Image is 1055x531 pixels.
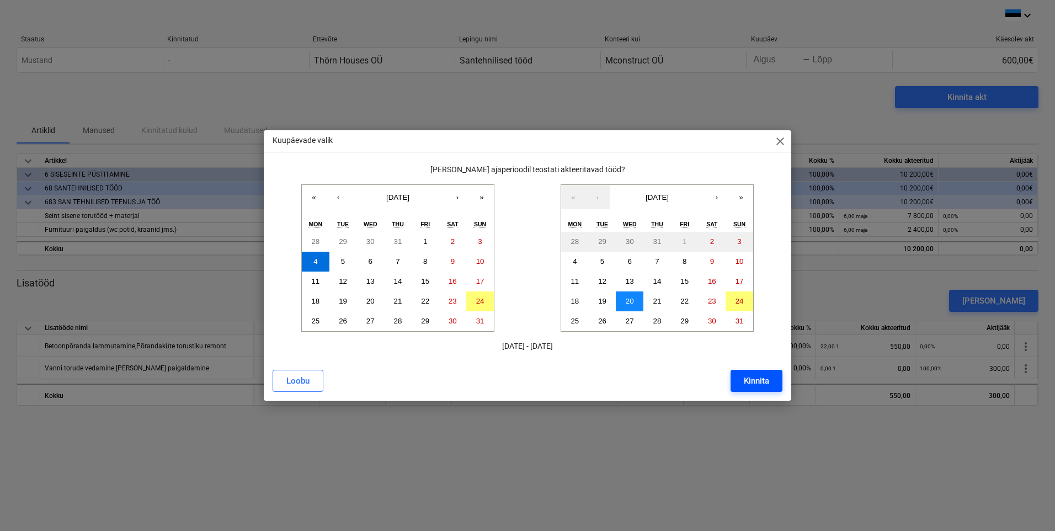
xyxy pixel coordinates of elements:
abbr: July 30, 2025 [626,237,634,246]
p: Kuupäevade valik [273,135,333,146]
abbr: July 29, 2025 [339,237,347,246]
button: August 8, 2025 [412,252,439,272]
abbr: August 5, 2025 [341,257,345,265]
button: July 30, 2025 [356,232,384,252]
button: « [302,185,326,209]
abbr: August 16, 2025 [708,277,716,285]
abbr: August 28, 2025 [394,317,402,325]
abbr: August 2, 2025 [451,237,455,246]
button: July 28, 2025 [302,232,329,252]
button: July 31, 2025 [384,232,412,252]
button: August 14, 2025 [643,272,671,291]
button: August 15, 2025 [412,272,439,291]
button: August 27, 2025 [356,311,384,331]
abbr: August 13, 2025 [366,277,375,285]
button: July 29, 2025 [589,232,616,252]
abbr: August 21, 2025 [653,297,662,305]
abbr: Friday [420,221,430,227]
abbr: August 26, 2025 [339,317,347,325]
abbr: August 24, 2025 [736,297,744,305]
abbr: August 30, 2025 [708,317,716,325]
abbr: July 30, 2025 [366,237,375,246]
button: August 21, 2025 [643,291,671,311]
button: August 31, 2025 [466,311,494,331]
button: August 30, 2025 [439,311,467,331]
button: Kinnita [731,370,782,392]
abbr: August 6, 2025 [369,257,372,265]
abbr: August 25, 2025 [571,317,579,325]
abbr: August 7, 2025 [655,257,659,265]
abbr: August 30, 2025 [449,317,457,325]
abbr: August 14, 2025 [394,277,402,285]
button: August 20, 2025 [356,291,384,311]
button: August 8, 2025 [671,252,699,272]
abbr: August 11, 2025 [571,277,579,285]
p: [PERSON_NAME] ajaperioodil teostati akteeritavad tööd? [273,164,782,176]
abbr: August 12, 2025 [598,277,606,285]
abbr: Tuesday [596,221,608,227]
button: » [729,185,753,209]
abbr: August 23, 2025 [708,297,716,305]
button: August 24, 2025 [726,291,753,311]
abbr: August 2, 2025 [710,237,714,246]
abbr: Sunday [474,221,486,227]
button: [DATE] [610,185,705,209]
button: August 6, 2025 [356,252,384,272]
button: August 23, 2025 [439,291,467,311]
abbr: August 31, 2025 [476,317,484,325]
abbr: July 28, 2025 [571,237,579,246]
button: August 4, 2025 [302,252,329,272]
abbr: July 28, 2025 [311,237,319,246]
button: August 23, 2025 [699,291,726,311]
abbr: August 20, 2025 [366,297,375,305]
button: August 10, 2025 [466,252,494,272]
abbr: August 15, 2025 [421,277,429,285]
button: August 7, 2025 [384,252,412,272]
abbr: August 17, 2025 [736,277,744,285]
button: July 28, 2025 [561,232,589,252]
button: August 29, 2025 [671,311,699,331]
button: August 10, 2025 [726,252,753,272]
button: August 3, 2025 [466,232,494,252]
abbr: August 22, 2025 [421,297,429,305]
abbr: August 3, 2025 [737,237,741,246]
abbr: August 4, 2025 [313,257,317,265]
abbr: Wednesday [364,221,377,227]
button: August 12, 2025 [589,272,616,291]
p: [DATE] - [DATE] [273,341,782,352]
button: August 12, 2025 [329,272,357,291]
abbr: Thursday [392,221,404,227]
abbr: August 17, 2025 [476,277,484,285]
abbr: August 15, 2025 [680,277,689,285]
div: Kinnita [744,374,769,388]
button: August 28, 2025 [384,311,412,331]
abbr: August 10, 2025 [476,257,484,265]
abbr: August 3, 2025 [478,237,482,246]
abbr: August 8, 2025 [683,257,686,265]
button: August 15, 2025 [671,272,699,291]
abbr: August 6, 2025 [628,257,632,265]
abbr: August 16, 2025 [449,277,457,285]
button: August 28, 2025 [643,311,671,331]
abbr: Thursday [651,221,663,227]
button: August 25, 2025 [561,311,589,331]
abbr: August 1, 2025 [683,237,686,246]
abbr: August 25, 2025 [311,317,319,325]
abbr: Monday [568,221,582,227]
abbr: Monday [309,221,323,227]
button: August 17, 2025 [466,272,494,291]
abbr: August 14, 2025 [653,277,662,285]
button: August 16, 2025 [699,272,726,291]
abbr: August 31, 2025 [736,317,744,325]
abbr: August 9, 2025 [451,257,455,265]
button: Loobu [273,370,323,392]
abbr: August 18, 2025 [571,297,579,305]
button: August 2, 2025 [439,232,467,252]
abbr: August 29, 2025 [421,317,429,325]
button: August 19, 2025 [589,291,616,311]
button: August 26, 2025 [589,311,616,331]
abbr: August 5, 2025 [600,257,604,265]
button: August 3, 2025 [726,232,753,252]
button: ‹ [326,185,350,209]
button: August 17, 2025 [726,272,753,291]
